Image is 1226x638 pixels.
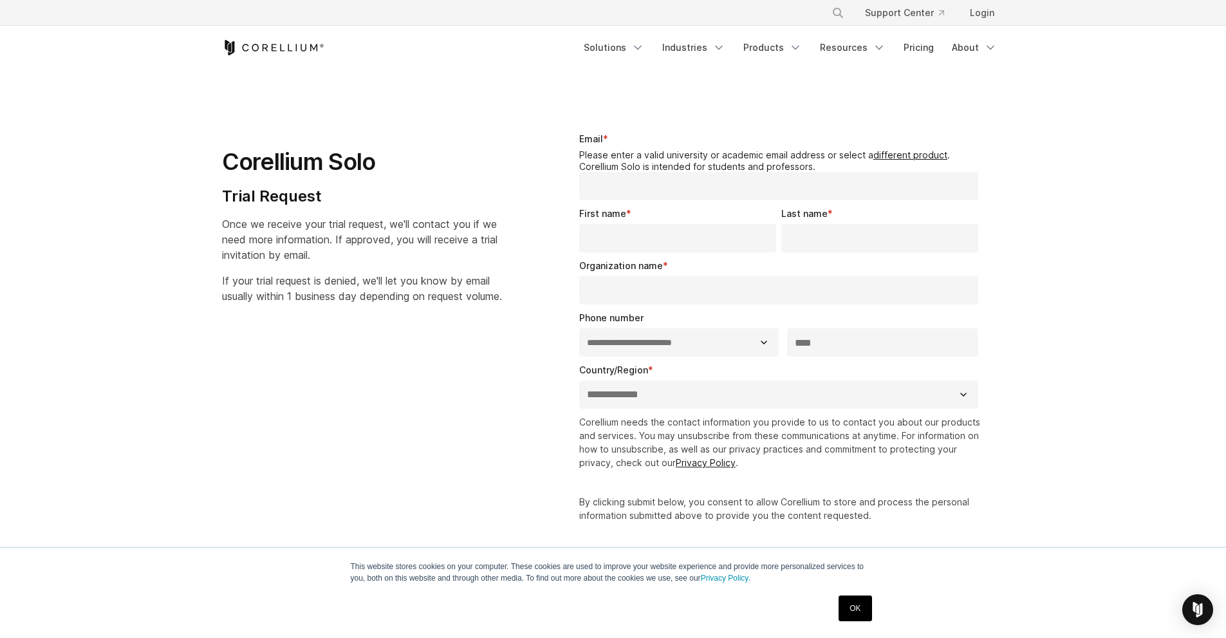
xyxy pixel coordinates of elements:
span: Organization name [579,260,663,271]
a: Corellium Home [222,40,324,55]
a: Support Center [855,1,954,24]
p: Corellium needs the contact information you provide to us to contact you about our products and s... [579,415,984,469]
div: Navigation Menu [576,36,1005,59]
a: Privacy Policy. [701,574,750,583]
p: This website stores cookies on your computer. These cookies are used to improve your website expe... [351,561,876,584]
span: Phone number [579,312,644,323]
div: Open Intercom Messenger [1182,594,1213,625]
p: By clicking submit below, you consent to allow Corellium to store and process the personal inform... [579,495,984,522]
h4: Trial Request [222,187,502,206]
button: Search [826,1,850,24]
a: OK [839,596,871,621]
a: Login [960,1,1005,24]
span: Email [579,133,603,144]
span: Last name [781,208,828,219]
span: Country/Region [579,364,648,375]
span: If your trial request is denied, we'll let you know by email usually within 1 business day depend... [222,274,502,303]
span: First name [579,208,626,219]
a: Products [736,36,810,59]
a: different product [873,149,947,160]
a: About [944,36,1005,59]
div: Navigation Menu [816,1,1005,24]
a: Solutions [576,36,652,59]
legend: Please enter a valid university or academic email address or select a . Corellium Solo is intende... [579,149,984,172]
h1: Corellium Solo [222,147,502,176]
span: Once we receive your trial request, we'll contact you if we need more information. If approved, y... [222,218,497,261]
a: Industries [655,36,733,59]
a: Resources [812,36,893,59]
a: Privacy Policy [676,457,736,468]
a: Pricing [896,36,942,59]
